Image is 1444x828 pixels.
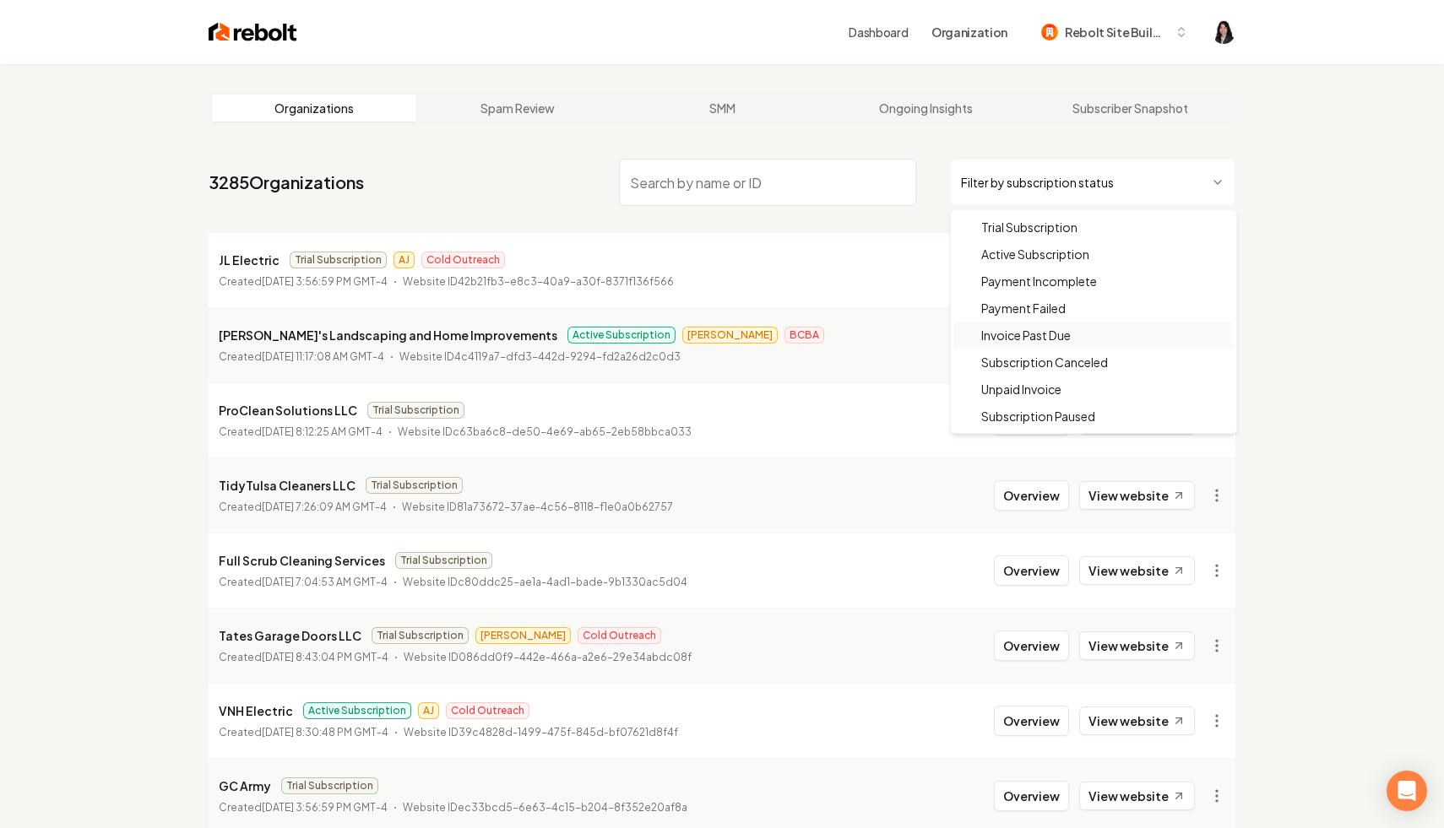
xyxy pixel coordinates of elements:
span: Payment Failed [981,300,1066,317]
span: Payment Incomplete [981,273,1097,290]
span: Subscription Canceled [981,354,1108,371]
span: Active Subscription [981,246,1089,262]
span: Trial Subscription [981,219,1078,235]
span: Subscription Paused [981,408,1095,425]
span: Invoice Past Due [981,327,1071,344]
span: Unpaid Invoice [981,381,1061,398]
